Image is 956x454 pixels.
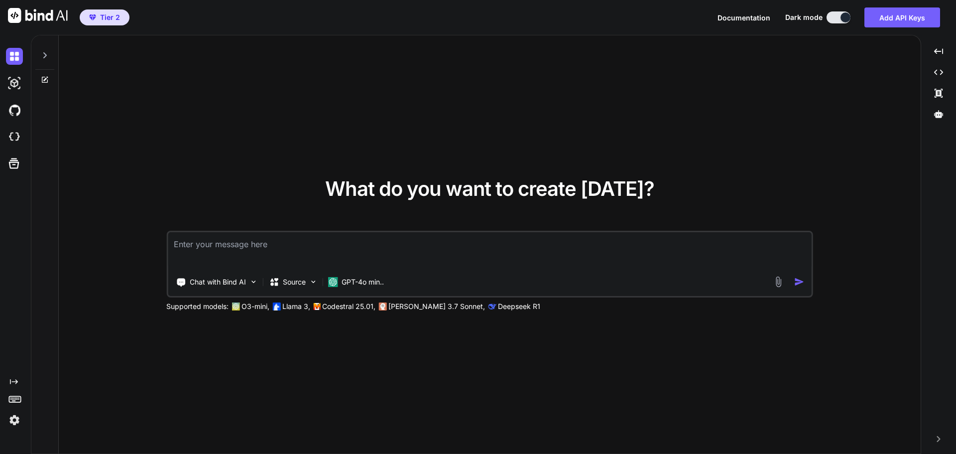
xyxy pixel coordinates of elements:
[241,302,269,311] p: O3-mini,
[249,278,257,286] img: Pick Tools
[272,303,280,310] img: Llama2
[80,9,129,25] button: premiumTier 2
[717,13,770,22] span: Documentation
[6,129,23,146] img: cloudideIcon
[785,12,823,22] span: Dark mode
[773,276,784,288] img: attachment
[6,412,23,429] img: settings
[6,102,23,119] img: githubDark
[313,303,320,310] img: Mistral-AI
[309,278,317,286] img: Pick Models
[498,302,540,311] p: Deepseek R1
[342,277,384,287] p: GPT-4o min..
[100,12,120,22] span: Tier 2
[325,176,654,201] span: What do you want to create [DATE]?
[283,277,306,287] p: Source
[328,277,338,287] img: GPT-4o mini
[322,302,375,311] p: Codestral 25.01,
[717,12,770,23] button: Documentation
[378,303,386,310] img: claude
[864,7,940,27] button: Add API Keys
[89,14,96,20] img: premium
[488,303,496,310] img: claude
[794,277,805,287] img: icon
[232,303,239,310] img: GPT-4
[190,277,246,287] p: Chat with Bind AI
[6,75,23,92] img: darkAi-studio
[282,302,310,311] p: Llama 3,
[166,302,229,311] p: Supported models:
[6,48,23,65] img: darkChat
[8,8,68,23] img: Bind AI
[388,302,485,311] p: [PERSON_NAME] 3.7 Sonnet,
